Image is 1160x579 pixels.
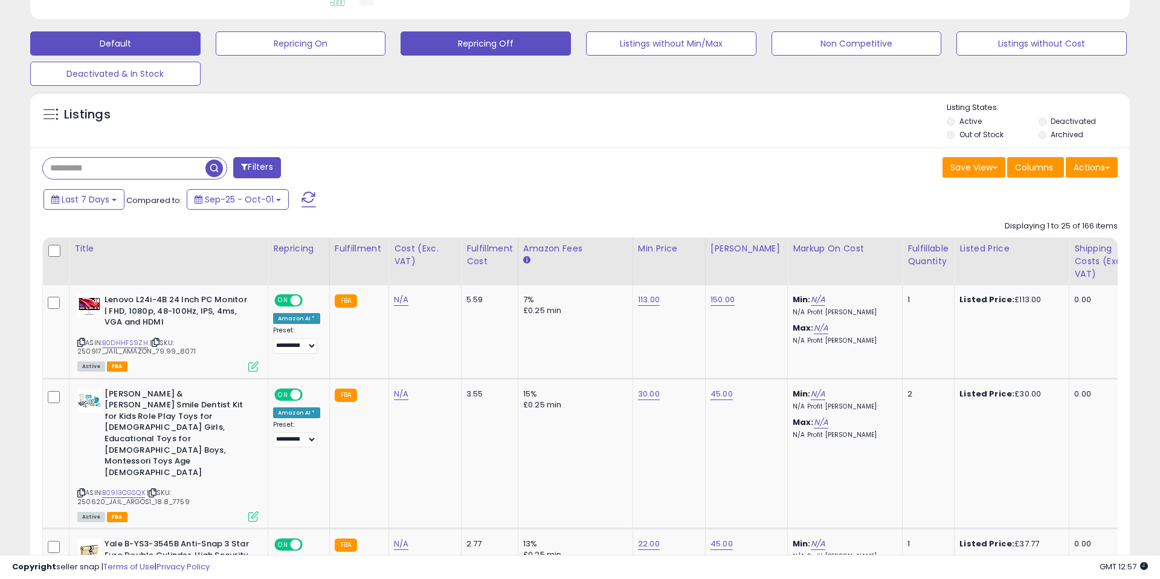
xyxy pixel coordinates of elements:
[523,255,530,266] small: Amazon Fees.
[275,296,291,306] span: ON
[793,308,893,317] p: N/A Profit [PERSON_NAME]
[301,296,320,306] span: OFF
[12,561,56,572] strong: Copyright
[959,242,1064,255] div: Listed Price
[77,294,101,319] img: 41tuqGaYwiL._SL40_.jpg
[216,31,386,56] button: Repricing On
[907,242,949,268] div: Fulfillable Quantity
[1066,157,1118,178] button: Actions
[30,62,201,86] button: Deactivated & In Stock
[1007,157,1064,178] button: Columns
[187,189,289,210] button: Sep-25 - Oct-01
[466,242,513,268] div: Fulfillment Cost
[947,102,1129,114] p: Listing States:
[105,539,251,575] b: Yale B-YS3-3545B Anti-Snap 3 Star Euro Double Cylinder, High Security, 35:45 (80mm), Brass Finish
[638,538,660,550] a: 22.00
[64,106,111,123] h5: Listings
[1051,129,1083,140] label: Archived
[959,116,982,126] label: Active
[959,539,1060,549] div: £37.77
[710,242,782,255] div: [PERSON_NAME]
[907,389,945,399] div: 2
[62,193,109,205] span: Last 7 Days
[788,238,903,285] th: The percentage added to the cost of goods (COGS) that forms the calculator for Min & Max prices.
[959,294,1060,305] div: £113.00
[466,294,509,305] div: 5.59
[205,193,274,205] span: Sep-25 - Oct-01
[105,294,251,331] b: Lenovo L24i-4B 24 Inch PC Monitor | FHD, 1080p, 48-100Hz, IPS, 4ms, VGA and HDMI
[30,31,201,56] button: Default
[959,294,1014,305] b: Listed Price:
[103,561,155,572] a: Terms of Use
[77,338,196,356] span: | SKU: 250917_JAIL_AMAZON_79.99_8071
[77,361,105,372] span: All listings currently available for purchase on Amazon
[793,403,893,411] p: N/A Profit [PERSON_NAME]
[43,189,124,210] button: Last 7 Days
[638,388,660,400] a: 30.00
[273,313,320,324] div: Amazon AI *
[793,322,814,334] b: Max:
[77,389,101,413] img: 41HiZtzn55L._SL40_.jpg
[793,337,893,345] p: N/A Profit [PERSON_NAME]
[273,326,320,354] div: Preset:
[907,539,945,549] div: 1
[793,416,814,428] b: Max:
[77,389,259,521] div: ASIN:
[523,399,623,410] div: £0.25 min
[466,389,509,399] div: 3.55
[811,538,825,550] a: N/A
[523,539,623,549] div: 13%
[394,294,408,306] a: N/A
[1100,561,1148,572] span: 2025-10-9 12:57 GMT
[814,322,828,334] a: N/A
[959,538,1014,549] b: Listed Price:
[301,389,320,399] span: OFF
[814,416,828,429] a: N/A
[335,389,357,402] small: FBA
[523,305,623,316] div: £0.25 min
[12,561,210,573] div: seller snap | |
[1051,116,1096,126] label: Deactivated
[710,294,735,306] a: 150.00
[126,195,182,206] span: Compared to:
[77,294,259,370] div: ASIN:
[275,540,291,550] span: ON
[335,242,384,255] div: Fulfillment
[1005,221,1118,232] div: Displaying 1 to 25 of 166 items
[811,388,825,400] a: N/A
[811,294,825,306] a: N/A
[77,539,101,563] img: 31QgcC07oLL._SL40_.jpg
[772,31,942,56] button: Non Competitive
[335,539,357,552] small: FBA
[959,388,1014,399] b: Listed Price:
[1074,389,1132,399] div: 0.00
[793,538,811,549] b: Min:
[102,338,148,348] a: B0DHHFS9ZH
[74,242,263,255] div: Title
[907,294,945,305] div: 1
[793,294,811,305] b: Min:
[466,539,509,549] div: 2.77
[275,389,291,399] span: ON
[959,389,1060,399] div: £30.00
[77,512,105,522] span: All listings currently available for purchase on Amazon
[394,538,408,550] a: N/A
[335,294,357,308] small: FBA
[793,431,893,439] p: N/A Profit [PERSON_NAME]
[523,294,623,305] div: 7%
[1015,161,1053,173] span: Columns
[273,242,324,255] div: Repricing
[107,512,127,522] span: FBA
[710,538,733,550] a: 45.00
[959,129,1004,140] label: Out of Stock
[156,561,210,572] a: Privacy Policy
[401,31,571,56] button: Repricing Off
[523,242,628,255] div: Amazon Fees
[638,242,700,255] div: Min Price
[586,31,756,56] button: Listings without Min/Max
[793,242,897,255] div: Markup on Cost
[105,389,251,482] b: [PERSON_NAME] & [PERSON_NAME] Smile Dentist Kit for Kids Role Play Toys for [DEMOGRAPHIC_DATA] Gi...
[793,388,811,399] b: Min:
[77,488,190,506] span: | SKU: 250620_JAIL_ARGOS1_18.8_7759
[394,242,456,268] div: Cost (Exc. VAT)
